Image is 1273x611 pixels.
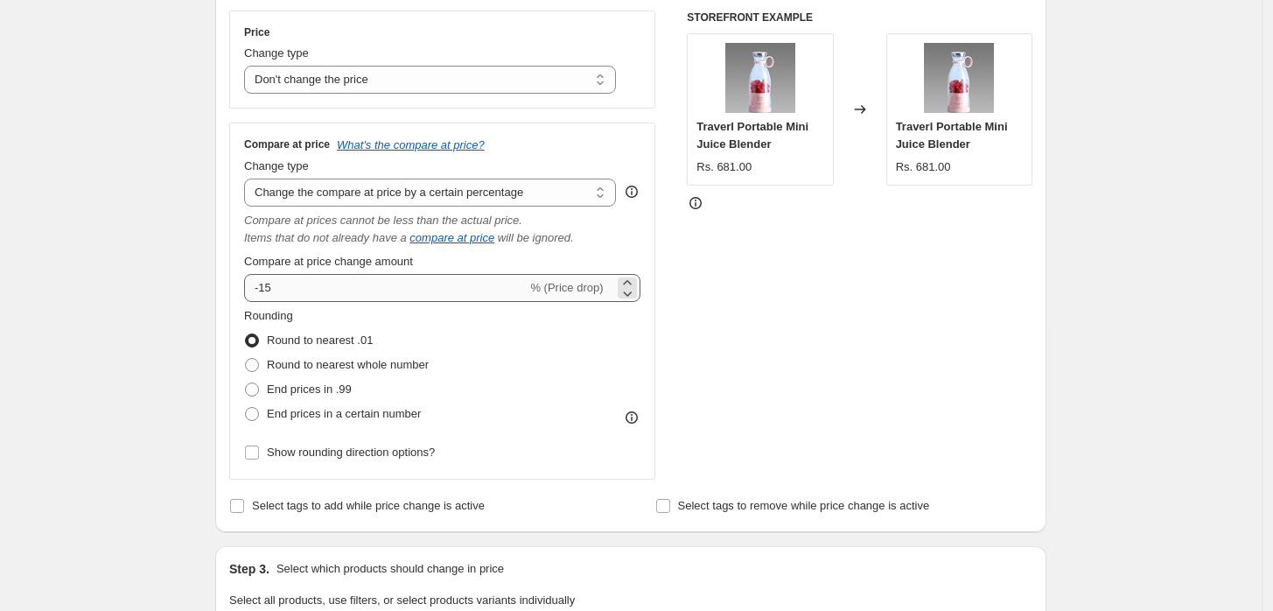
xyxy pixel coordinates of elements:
[244,309,293,322] span: Rounding
[252,499,485,512] span: Select tags to add while price change is active
[409,231,494,244] button: compare at price
[244,137,330,151] h3: Compare at price
[267,383,352,396] span: End prices in .99
[244,231,407,244] i: Items that do not already have a
[267,334,373,347] span: Round to nearest .01
[244,274,527,302] input: -15
[696,120,808,151] span: Traverl Portable Mini Juice Blender
[229,593,575,607] span: Select all products, use filters, or select products variants individually
[244,214,522,227] i: Compare at prices cannot be less than the actual price.
[229,560,269,578] h2: Step 3.
[530,281,603,294] span: % (Price drop)
[687,11,1032,25] h6: STOREFRONT EXAMPLE
[244,25,269,39] h3: Price
[725,43,795,113] img: 7455517091_80x.jpg
[696,158,752,176] div: Rs. 681.00
[924,43,994,113] img: 7455517091_80x.jpg
[896,120,1008,151] span: Traverl Portable Mini Juice Blender
[276,560,504,578] p: Select which products should change in price
[267,358,429,371] span: Round to nearest whole number
[244,46,309,60] span: Change type
[244,255,413,268] span: Compare at price change amount
[244,159,309,172] span: Change type
[267,407,421,420] span: End prices in a certain number
[498,231,574,244] i: will be ignored.
[678,499,930,512] span: Select tags to remove while price change is active
[623,183,640,200] div: help
[896,158,951,176] div: Rs. 681.00
[267,446,435,459] span: Show rounding direction options?
[337,138,485,151] button: What's the compare at price?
